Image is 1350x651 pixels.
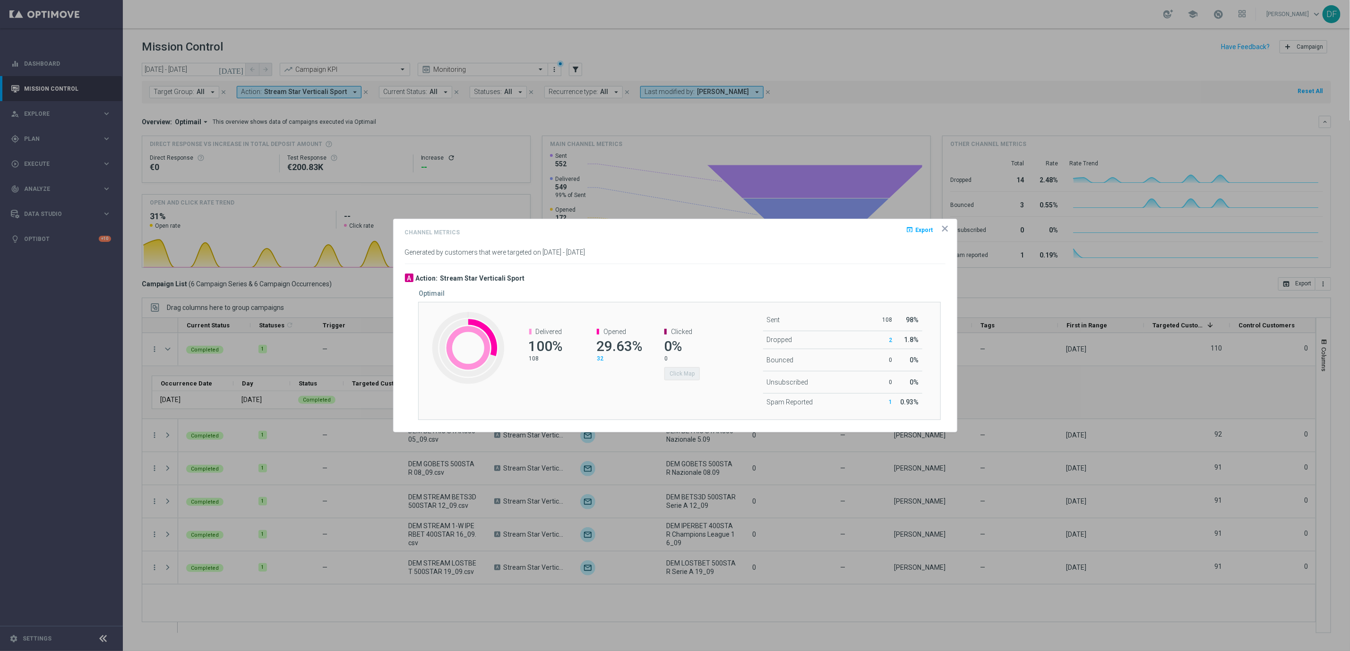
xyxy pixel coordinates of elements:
span: Export [916,227,933,233]
div: A [405,274,413,282]
i: open_in_browser [906,226,914,233]
span: 2 [889,337,892,343]
p: 108 [873,316,892,324]
button: Click Map [664,367,700,380]
span: 0.93% [900,398,919,406]
span: 29.63% [596,338,642,354]
span: 1.8% [904,336,919,343]
h3: Action: [416,274,438,283]
p: 0 [664,355,708,362]
span: Dropped [767,336,792,343]
span: Opened [603,328,626,335]
span: 98% [906,316,919,324]
opti-icon: icon [940,224,950,233]
span: 0% [910,378,919,386]
span: Clicked [671,328,692,335]
span: Generated by customers that were targeted on [405,248,542,256]
span: 0% [664,338,682,354]
h5: Optimail [419,290,445,297]
span: Delivered [536,328,562,335]
span: 0% [910,356,919,364]
span: 100% [529,338,563,354]
span: Spam Reported [767,398,813,406]
h4: Channel Metrics [405,229,460,236]
span: Unsubscribed [767,378,808,386]
span: 32 [597,355,603,362]
p: 0 [873,378,892,386]
span: Bounced [767,356,794,364]
button: open_in_browser Export [905,224,934,235]
span: 1 [889,399,892,405]
h3: Stream Star Verticali Sport [440,274,525,283]
p: 0 [873,356,892,364]
span: [DATE] - [DATE] [543,248,585,256]
p: 108 [529,355,573,362]
span: Sent [767,316,780,324]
